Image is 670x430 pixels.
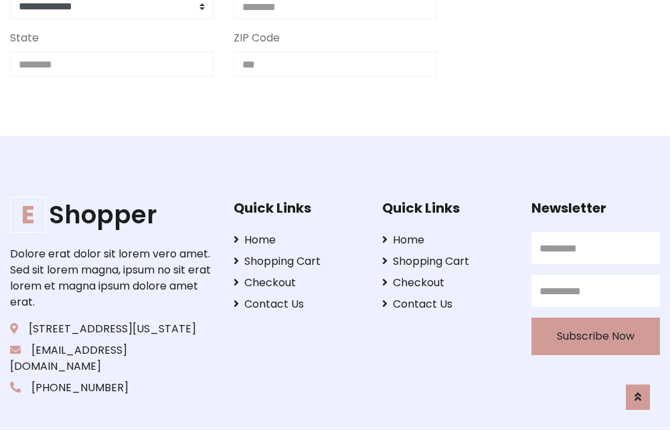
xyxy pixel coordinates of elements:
label: ZIP Code [234,30,280,46]
a: Contact Us [382,296,511,312]
a: Contact Us [234,296,362,312]
a: Checkout [382,275,511,291]
p: [PHONE_NUMBER] [10,380,213,396]
a: Home [234,232,362,248]
button: Subscribe Now [531,318,660,355]
a: Home [382,232,511,248]
label: State [10,30,39,46]
p: [EMAIL_ADDRESS][DOMAIN_NAME] [10,342,213,374]
p: [STREET_ADDRESS][US_STATE] [10,321,213,337]
a: EShopper [10,200,213,229]
span: E [10,197,46,233]
h5: Quick Links [382,200,511,216]
a: Shopping Cart [382,253,511,270]
h5: Newsletter [531,200,660,216]
h5: Quick Links [234,200,362,216]
a: Shopping Cart [234,253,362,270]
a: Checkout [234,275,362,291]
h1: Shopper [10,200,213,229]
p: Dolore erat dolor sit lorem vero amet. Sed sit lorem magna, ipsum no sit erat lorem et magna ipsu... [10,246,213,310]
